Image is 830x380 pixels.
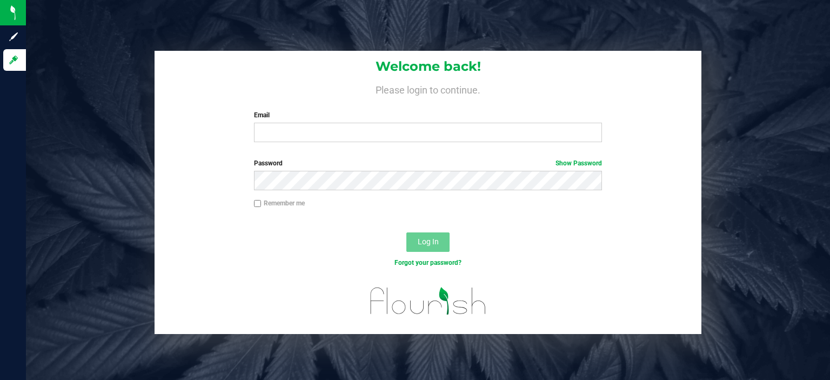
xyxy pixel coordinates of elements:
h4: Please login to continue. [155,82,701,95]
inline-svg: Sign up [8,31,19,42]
a: Show Password [555,159,602,167]
input: Remember me [254,200,262,208]
inline-svg: Log in [8,55,19,65]
img: flourish_logo.svg [360,279,497,323]
button: Log In [406,232,450,252]
h1: Welcome back! [155,59,701,74]
span: Password [254,159,283,167]
label: Remember me [254,198,305,208]
a: Forgot your password? [394,259,461,266]
label: Email [254,110,603,120]
span: Log In [418,237,439,246]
